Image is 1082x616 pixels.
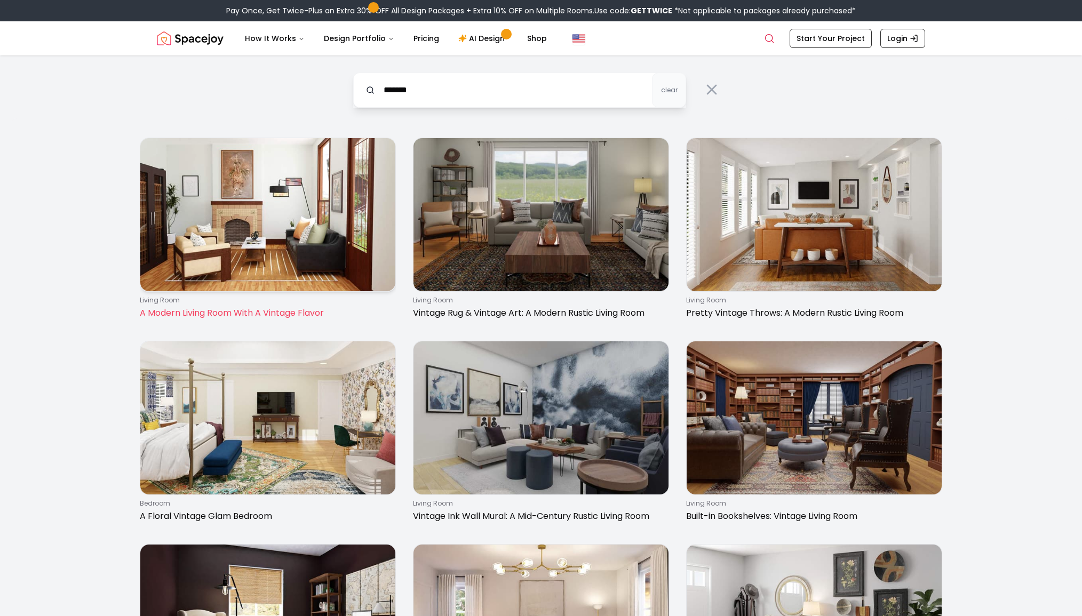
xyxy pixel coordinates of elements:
p: Built-in Bookshelves: Vintage Living Room [686,510,938,523]
p: Vintage Rug & Vintage Art: A Modern Rustic Living Room [413,307,665,319]
span: *Not applicable to packages already purchased* [672,5,856,16]
p: A Floral Vintage Glam Bedroom [140,510,392,523]
a: Vintage Ink Wall Mural: A Mid-Century Rustic Living Roomliving roomVintage Ink Wall Mural: A Mid-... [413,341,669,527]
span: clear [661,86,678,94]
img: Spacejoy Logo [157,28,224,49]
a: Built-in Bookshelves: Vintage Living Roomliving roomBuilt-in Bookshelves: Vintage Living Room [686,341,942,527]
a: Spacejoy [157,28,224,49]
a: Pretty Vintage Throws: A Modern Rustic Living Roomliving roomPretty Vintage Throws: A Modern Rust... [686,138,942,324]
span: Use code: [594,5,672,16]
img: Vintage Ink Wall Mural: A Mid-Century Rustic Living Room [413,341,669,494]
a: A Modern Living Room With A Vintage Flavorliving roomA Modern Living Room With A Vintage Flavor [140,138,396,324]
a: Vintage Rug & Vintage Art: A Modern Rustic Living Roomliving roomVintage Rug & Vintage Art: A Mod... [413,138,669,324]
p: living room [140,296,392,305]
a: A Floral Vintage Glam BedroombedroomA Floral Vintage Glam Bedroom [140,341,396,527]
img: United States [572,32,585,45]
img: Built-in Bookshelves: Vintage Living Room [687,341,942,494]
div: Pay Once, Get Twice-Plus an Extra 30% OFF All Design Packages + Extra 10% OFF on Multiple Rooms. [226,5,856,16]
button: How It Works [236,28,313,49]
a: Login [880,29,925,48]
img: Pretty Vintage Throws: A Modern Rustic Living Room [687,138,942,291]
img: Vintage Rug & Vintage Art: A Modern Rustic Living Room [413,138,669,291]
button: Design Portfolio [315,28,403,49]
nav: Main [236,28,555,49]
img: A Floral Vintage Glam Bedroom [140,341,395,494]
p: Vintage Ink Wall Mural: A Mid-Century Rustic Living Room [413,510,665,523]
button: clear [652,73,686,108]
a: Start Your Project [790,29,872,48]
p: living room [413,499,665,508]
a: AI Design [450,28,516,49]
p: Pretty Vintage Throws: A Modern Rustic Living Room [686,307,938,319]
p: living room [413,296,665,305]
b: GETTWICE [631,5,672,16]
p: A Modern Living Room With A Vintage Flavor [140,307,392,319]
p: bedroom [140,499,392,508]
img: A Modern Living Room With A Vintage Flavor [140,138,395,291]
nav: Global [157,21,925,55]
a: Pricing [405,28,448,49]
p: living room [686,499,938,508]
a: Shop [519,28,555,49]
p: living room [686,296,938,305]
